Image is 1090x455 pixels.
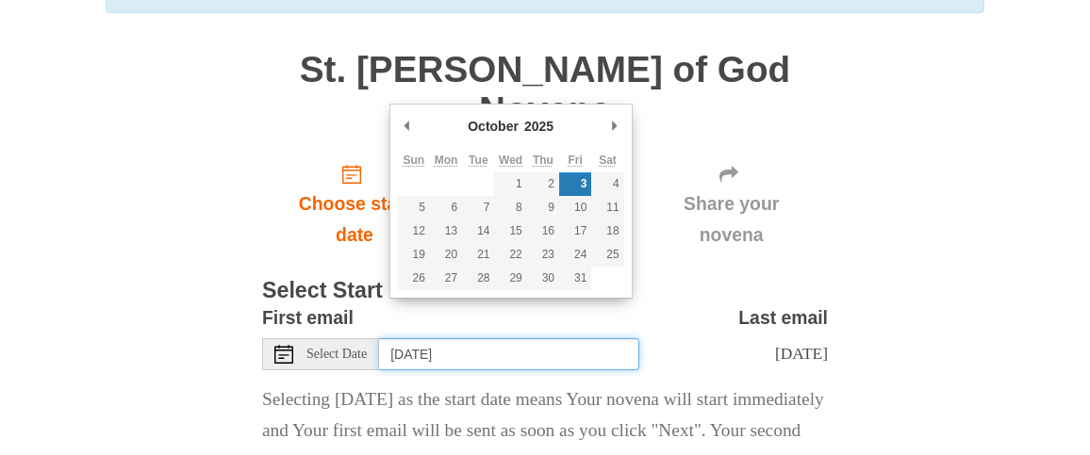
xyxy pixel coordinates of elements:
[281,188,428,251] span: Choose start date
[559,196,591,219] button: 10
[398,112,417,140] button: Previous Month
[398,219,430,243] button: 12
[430,219,462,243] button: 13
[403,154,424,167] abbr: Sunday
[527,243,559,267] button: 23
[462,196,494,219] button: 7
[569,154,583,167] abbr: Friday
[605,112,624,140] button: Next Month
[591,243,623,267] button: 25
[306,348,367,361] span: Select Date
[262,302,354,333] label: First email
[462,243,494,267] button: 21
[559,219,591,243] button: 17
[398,243,430,267] button: 19
[591,219,623,243] button: 18
[653,188,809,251] span: Share your novena
[465,112,521,140] div: October
[533,154,553,167] abbr: Thursday
[599,154,617,167] abbr: Saturday
[462,267,494,290] button: 28
[494,267,526,290] button: 29
[262,279,828,303] h3: Select Start Date
[494,219,526,243] button: 15
[527,196,559,219] button: 9
[494,196,526,219] button: 8
[430,267,462,290] button: 27
[379,338,639,370] input: Use the arrow keys to pick a date
[591,196,623,219] button: 11
[494,243,526,267] button: 22
[435,154,458,167] abbr: Monday
[398,196,430,219] button: 5
[521,112,556,140] div: 2025
[398,267,430,290] button: 26
[499,154,522,167] abbr: Wednesday
[527,172,559,196] button: 2
[559,243,591,267] button: 24
[591,172,623,196] button: 4
[262,149,447,261] a: Choose start date
[635,149,828,261] div: Click "Next" to confirm your start date first.
[775,344,828,363] span: [DATE]
[262,50,828,130] h1: St. [PERSON_NAME] of God Novena
[494,172,526,196] button: 1
[430,243,462,267] button: 20
[559,172,591,196] button: 3
[469,154,487,167] abbr: Tuesday
[527,267,559,290] button: 30
[559,267,591,290] button: 31
[738,302,828,333] label: Last email
[462,219,494,243] button: 14
[527,219,559,243] button: 16
[430,196,462,219] button: 6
